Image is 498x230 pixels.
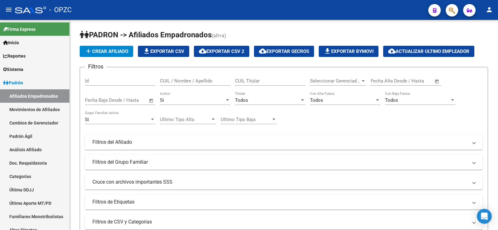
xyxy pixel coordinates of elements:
span: (alt+a) [212,33,226,39]
span: - OPZC [49,3,72,17]
span: Si [85,117,89,122]
span: Crear Afiliado [85,49,128,54]
button: Exportar CSV [138,46,189,57]
mat-icon: file_download [143,47,150,55]
mat-icon: cloud_download [199,47,206,55]
button: Open calendar [434,78,441,85]
h3: Filtros [85,62,106,71]
mat-panel-title: Filtros de Etiquetas [92,199,468,205]
span: PADRON -> Afiliados Empadronados [80,31,212,39]
input: Fecha fin [116,97,146,103]
button: Exportar GECROS [254,46,314,57]
mat-expansion-panel-header: Cruce con archivos importantes SSS [85,175,483,190]
mat-expansion-panel-header: Filtros del Grupo Familiar [85,155,483,170]
button: Actualizar ultimo Empleador [383,46,474,57]
span: Inicio [3,39,19,46]
mat-expansion-panel-header: Filtros de Etiquetas [85,195,483,209]
span: Firma Express [3,26,35,33]
span: Reportes [3,53,26,59]
button: Exportar CSV 2 [194,46,249,57]
span: Todos [310,97,323,103]
mat-expansion-panel-header: Filtros del Afiliado [85,135,483,150]
span: Ultimo Tipo Alta [160,117,210,122]
span: Todos [385,97,398,103]
button: Exportar Bymovi [319,46,378,57]
div: Open Intercom Messenger [477,209,492,224]
button: Open calendar [148,97,155,104]
span: Si [160,97,164,103]
mat-icon: add [85,47,92,55]
mat-icon: cloud_download [259,47,266,55]
mat-icon: person [486,6,493,13]
mat-icon: cloud_download [388,47,396,55]
mat-panel-title: Filtros del Afiliado [92,139,468,146]
mat-panel-title: Filtros de CSV y Categorias [92,218,468,225]
span: Exportar CSV 2 [199,49,244,54]
mat-panel-title: Filtros del Grupo Familiar [92,159,468,166]
mat-panel-title: Cruce con archivos importantes SSS [92,179,468,185]
span: Sistema [3,66,23,73]
mat-icon: menu [5,6,12,13]
span: Exportar GECROS [259,49,309,54]
span: Actualizar ultimo Empleador [388,49,469,54]
mat-icon: file_download [324,47,331,55]
span: Exportar Bymovi [324,49,374,54]
input: Fecha fin [402,78,432,84]
span: Ultimo Tipo Baja [221,117,271,122]
input: Fecha inicio [85,97,110,103]
span: Exportar CSV [143,49,184,54]
span: Seleccionar Gerenciador [310,78,360,84]
button: Crear Afiliado [80,46,133,57]
span: Padrón [3,79,23,86]
input: Fecha inicio [371,78,396,84]
span: Todos [235,97,248,103]
mat-expansion-panel-header: Filtros de CSV y Categorias [85,214,483,229]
